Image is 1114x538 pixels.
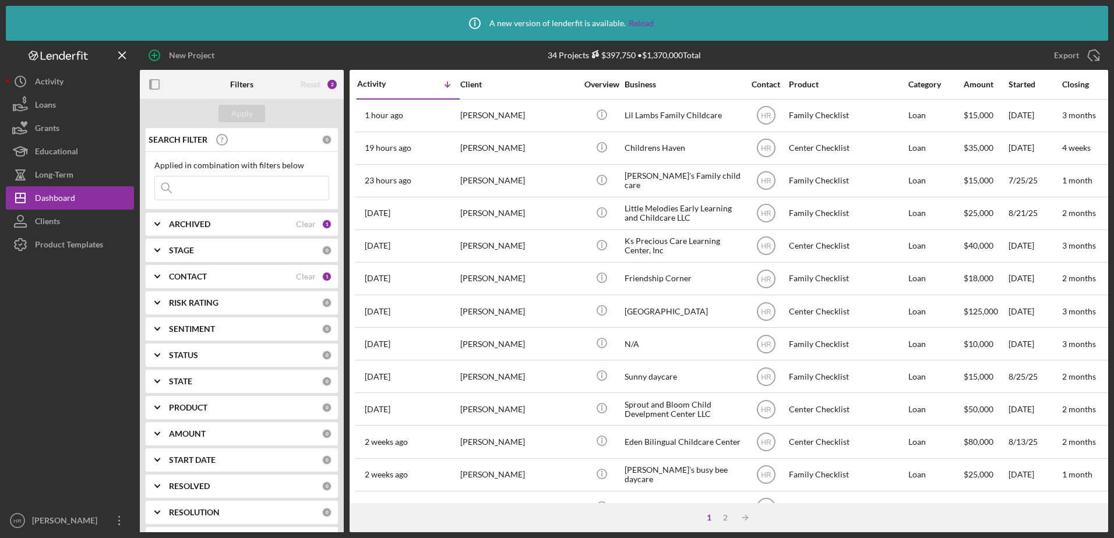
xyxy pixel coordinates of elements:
[6,186,134,210] a: Dashboard
[322,219,332,229] div: 1
[1009,328,1061,359] div: [DATE]
[1009,133,1061,164] div: [DATE]
[169,403,207,412] b: PRODUCT
[625,394,741,424] div: Sprout and Bloom Child Develpment Center LLC
[460,231,577,261] div: [PERSON_NAME]
[326,79,338,90] div: 2
[964,469,993,479] span: $25,000
[1009,426,1061,457] div: 8/13/25
[625,133,741,164] div: Childrens Haven
[169,429,206,438] b: AMOUNT
[1009,361,1061,392] div: 8/25/25
[231,105,253,122] div: Apply
[6,233,134,256] a: Product Templates
[1042,44,1108,67] button: Export
[1009,198,1061,229] div: 8/21/25
[908,328,963,359] div: Loan
[625,426,741,457] div: Eden Bilingual Childcare Center
[322,481,332,491] div: 0
[625,263,741,294] div: Friendship Corner
[761,340,771,348] text: HR
[761,307,771,316] text: HR
[6,509,134,532] button: HR[PERSON_NAME]
[1009,100,1061,131] div: [DATE]
[964,110,993,120] span: $15,000
[1009,263,1061,294] div: [DATE]
[625,492,741,523] div: Teeskidz Childcare LLC
[625,296,741,327] div: [GEOGRAPHIC_DATA]
[964,404,993,414] span: $50,000
[365,208,390,218] time: 2025-09-18 03:32
[169,455,216,465] b: START DATE
[789,492,905,523] div: Family Checklist
[35,186,75,213] div: Dashboard
[789,133,905,164] div: Center Checklist
[169,377,192,386] b: STATE
[789,198,905,229] div: Family Checklist
[908,361,963,392] div: Loan
[460,296,577,327] div: [PERSON_NAME]
[964,240,993,250] span: $40,000
[908,231,963,261] div: Loan
[761,275,771,283] text: HR
[1062,371,1096,381] time: 2 months
[1054,44,1079,67] div: Export
[35,210,60,236] div: Clients
[908,100,963,131] div: Loan
[761,373,771,381] text: HR
[365,502,408,512] time: 2025-09-04 02:29
[301,80,320,89] div: Reset
[322,298,332,308] div: 0
[964,143,993,153] span: $35,000
[964,80,1007,89] div: Amount
[35,140,78,166] div: Educational
[460,9,654,38] div: A new version of lenderfit is available.
[218,105,265,122] button: Apply
[460,263,577,294] div: [PERSON_NAME]
[169,246,194,255] b: STAGE
[322,245,332,256] div: 0
[365,307,390,316] time: 2025-09-16 15:06
[6,163,134,186] a: Long-Term
[964,371,993,381] span: $15,000
[296,220,316,229] div: Clear
[35,93,56,119] div: Loans
[964,273,993,283] span: $18,000
[322,376,332,387] div: 0
[1009,459,1061,490] div: [DATE]
[6,70,134,93] a: Activity
[322,455,332,465] div: 0
[365,111,403,120] time: 2025-09-19 16:30
[6,116,134,140] button: Grants
[908,394,963,424] div: Loan
[1062,339,1096,349] time: 3 months
[580,80,623,89] div: Overview
[460,361,577,392] div: [PERSON_NAME]
[761,438,771,447] text: HR
[6,140,134,163] a: Educational
[589,50,636,60] div: $397,750
[1062,502,1091,512] time: 4 weeks
[169,298,218,307] b: RISK RATING
[761,112,771,120] text: HR
[908,426,963,457] div: Loan
[169,44,214,67] div: New Project
[908,80,963,89] div: Category
[964,306,998,316] span: $125,000
[169,220,210,229] b: ARCHIVED
[789,361,905,392] div: Family Checklist
[460,80,577,89] div: Client
[717,513,734,522] div: 2
[908,263,963,294] div: Loan
[13,518,22,524] text: HR
[6,210,134,233] a: Clients
[1009,492,1061,523] div: [DATE]
[625,361,741,392] div: Sunny daycare
[365,339,390,349] time: 2025-09-15 23:09
[1062,240,1096,250] time: 3 months
[1062,273,1096,283] time: 2 months
[365,405,390,414] time: 2025-09-09 19:13
[460,165,577,196] div: [PERSON_NAME]
[365,143,411,153] time: 2025-09-18 22:46
[789,394,905,424] div: Center Checklist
